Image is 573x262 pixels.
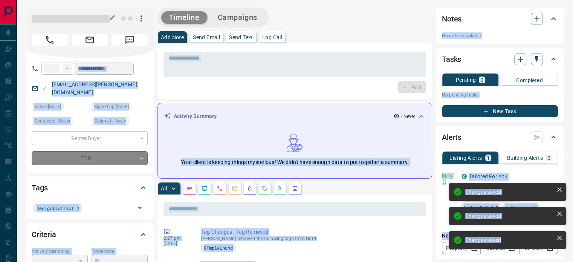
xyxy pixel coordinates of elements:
p: 1 [487,155,490,161]
p: Add Note [161,35,184,40]
svg: Agent Actions [292,185,298,192]
span: Contacted - Never [34,117,70,125]
div: Mon Apr 15 2013 [92,103,148,113]
div: Changes saved [465,237,553,243]
div: Tasks [442,50,558,68]
p: Building Alerts [507,155,543,161]
p: Timeframe: [92,248,148,255]
div: Activity Summary- Never [164,109,426,123]
p: Tag Changes - Tag Removed [201,228,423,236]
div: Changes saved [465,213,553,219]
div: condos.ca [461,174,467,179]
a: [EMAIL_ADDRESS][PERSON_NAME][DOMAIN_NAME] [52,81,137,95]
div: Tags [32,179,148,197]
p: Listing Alerts [449,155,482,161]
h2: Tags [32,182,47,194]
p: 0 [480,77,483,83]
p: Actively Searching: [32,248,88,255]
svg: Listing Alerts [247,185,253,192]
p: Send Email [193,35,220,40]
span: Claimed - Never [94,117,126,125]
p: New Alert: [442,232,558,240]
div: Criteria [32,225,148,244]
p: Activity Summary [174,112,217,120]
div: Renter , Buyer [32,131,148,145]
div: TBD [32,151,148,165]
button: Campaigns [210,11,265,24]
h2: Notes [442,13,461,25]
h2: Tasks [442,53,461,65]
span: Active [DATE] [34,103,61,110]
svg: Opportunities [277,185,283,192]
span: Message [112,34,148,46]
span: Email [72,34,108,46]
p: All [161,186,167,191]
svg: Push Notification Only [442,179,447,185]
p: Pending [455,77,476,83]
p: [PERSON_NAME] removed the following tags from Gord [201,236,423,241]
p: - Never [401,113,415,120]
p: 0 [547,155,550,161]
button: Timeline [161,11,207,24]
div: Changes saved [465,189,553,195]
a: Property [442,242,481,254]
button: New Task [442,105,558,117]
span: 8TmpleLnchd [204,244,233,251]
button: Open [134,203,145,213]
div: Notes [442,10,558,28]
svg: Requests [262,185,268,192]
p: No pending tasks [442,89,558,101]
p: 2:27 pm [163,236,190,241]
a: Tailored For You [469,173,507,179]
svg: Emails [232,185,238,192]
div: Alerts [442,128,558,146]
h2: Alerts [442,131,461,143]
span: Signed up [DATE] [94,103,129,110]
p: [DATE] [163,241,190,246]
h2: Criteria [32,228,56,241]
p: Send Text [229,35,253,40]
span: Call [32,34,68,46]
p: Daily [442,173,457,179]
svg: Notes [186,185,193,192]
p: Log Call [262,35,282,40]
svg: Calls [217,185,223,192]
div: Fri Nov 05 2021 [32,103,88,113]
p: Your client is keeping things mysterious! We didn't have enough data to put together a summary. [181,158,408,166]
span: DesignDistrict_1 [37,204,79,212]
svg: Email Valid [41,86,47,91]
p: Completed [516,78,543,83]
svg: Lead Browsing Activity [202,185,208,192]
p: No notes available [442,32,558,39]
